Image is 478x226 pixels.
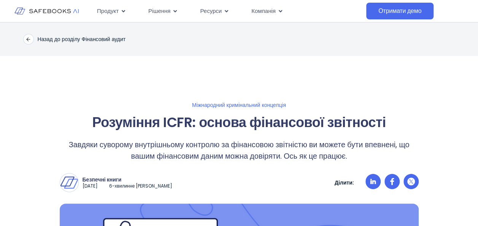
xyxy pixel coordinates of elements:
[366,3,434,19] a: Отримати демо
[83,183,98,189] p: [DATE]
[38,36,126,43] p: Назад до розділу Фінансовий аудит
[8,102,470,108] a: Міжнародний кримінальний концепція
[60,173,78,192] img: Безпечні книги
[91,4,366,19] div: Menu Toggle
[91,4,366,19] nav: Меню
[378,7,421,15] span: Отримати демо
[251,7,276,16] span: Компанія
[148,7,170,16] span: Рішення
[335,179,354,186] p: Ділити:
[109,183,173,189] p: 6-хвилинне [PERSON_NAME]
[200,7,222,16] span: Ресурси
[60,112,419,133] h1: Розуміння ICFR: основа фінансової звітності
[83,176,173,183] p: Безпечні книги
[60,139,419,162] p: Завдяки суворому внутрішньому контролю за фінансовою звітністю ви можете бути впевнені, що вашим ...
[23,34,126,45] a: Назад до розділу Фінансовий аудит
[97,7,119,16] span: Продукт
